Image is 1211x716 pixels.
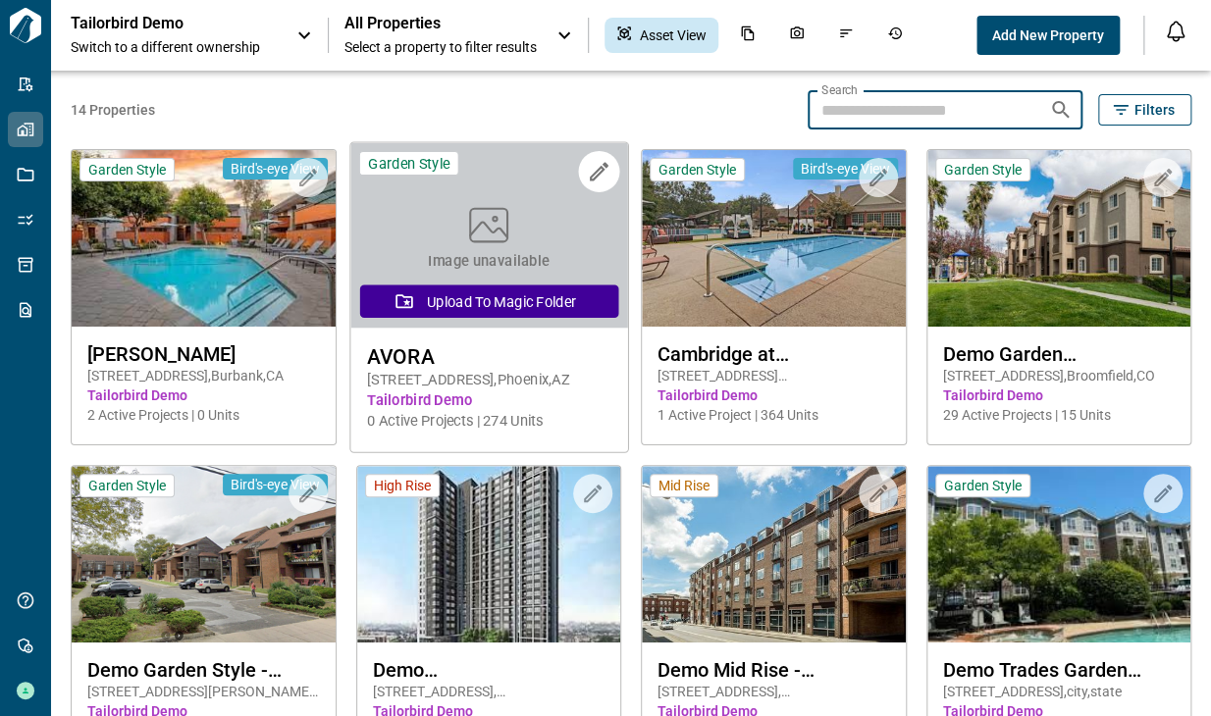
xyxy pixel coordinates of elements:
img: property-asset [927,150,1191,327]
div: Job History [875,18,915,53]
span: Image unavailable [428,250,550,271]
span: Filters [1134,100,1175,120]
span: [PERSON_NAME] [87,342,320,366]
span: Garden Style [944,161,1022,179]
span: Bird's-eye View [801,160,890,178]
span: 1 Active Project | 364 Units [658,405,890,425]
span: Demo Mid Rise - [GEOGRAPHIC_DATA] [658,658,890,682]
span: 14 Properties [71,100,800,120]
div: Documents [728,18,767,53]
span: Asset View [640,26,707,45]
span: Garden Style [368,154,449,173]
div: Issues & Info [826,18,866,53]
img: property-asset [72,150,336,327]
label: Search [821,81,858,98]
img: property-asset [642,150,906,327]
span: Garden Style [658,161,736,179]
span: Tailorbird Demo [367,390,610,411]
span: Switch to a different ownership [71,37,277,57]
div: Photos [777,18,816,53]
span: Select a property to filter results [344,37,537,57]
span: [STREET_ADDRESS][PERSON_NAME] , [GEOGRAPHIC_DATA] , NJ [87,682,320,701]
span: Mid Rise [658,477,710,494]
span: [STREET_ADDRESS] , Burbank , CA [87,366,320,385]
span: [STREET_ADDRESS] , Phoenix , AZ [367,370,610,390]
span: Garden Style [88,161,166,179]
button: Filters [1098,94,1191,126]
img: property-asset [72,466,336,642]
span: 29 Active Projects | 15 Units [943,405,1176,425]
div: Asset View [605,18,718,53]
span: All Properties [344,14,537,33]
span: Add New Property [992,26,1104,45]
span: 2 Active Projects | 0 Units [87,405,320,425]
span: [STREET_ADDRESS] , [GEOGRAPHIC_DATA] , IL [373,682,605,701]
span: Demo Garden Style - [GEOGRAPHIC_DATA] [87,658,320,682]
span: Cambridge at [GEOGRAPHIC_DATA] [658,342,890,366]
span: Tailorbird Demo [658,385,890,405]
span: Garden Style [944,477,1022,494]
button: Open notification feed [1160,16,1191,47]
button: Search properties [1041,90,1080,129]
span: Demo Trades Garden Style [943,658,1176,682]
span: Bird's-eye View [231,476,320,493]
span: [STREET_ADDRESS] , Broomfield , CO [943,366,1176,385]
span: 0 Active Projects | 274 Units [367,411,610,432]
span: High Rise [374,477,431,494]
span: AVORA [367,344,610,369]
button: Add New Property [976,16,1120,55]
img: property-asset [642,466,906,642]
span: Tailorbird Demo [943,385,1176,405]
span: Tailorbird Demo [87,385,320,405]
span: Demo [GEOGRAPHIC_DATA] - [GEOGRAPHIC_DATA] [373,658,605,682]
span: [STREET_ADDRESS][PERSON_NAME] , Antioch , TN [658,366,890,385]
p: Tailorbird Demo [71,14,247,33]
img: property-asset [357,466,621,642]
span: Bird's-eye View [231,160,320,178]
span: [STREET_ADDRESS] , [GEOGRAPHIC_DATA] , OR [658,682,890,701]
span: [STREET_ADDRESS] , city , state [943,682,1176,701]
img: property-asset [927,466,1191,642]
span: Garden Style [88,477,166,494]
button: Upload to Magic Folder [359,284,617,318]
span: Demo Garden [GEOGRAPHIC_DATA] [943,342,1176,366]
